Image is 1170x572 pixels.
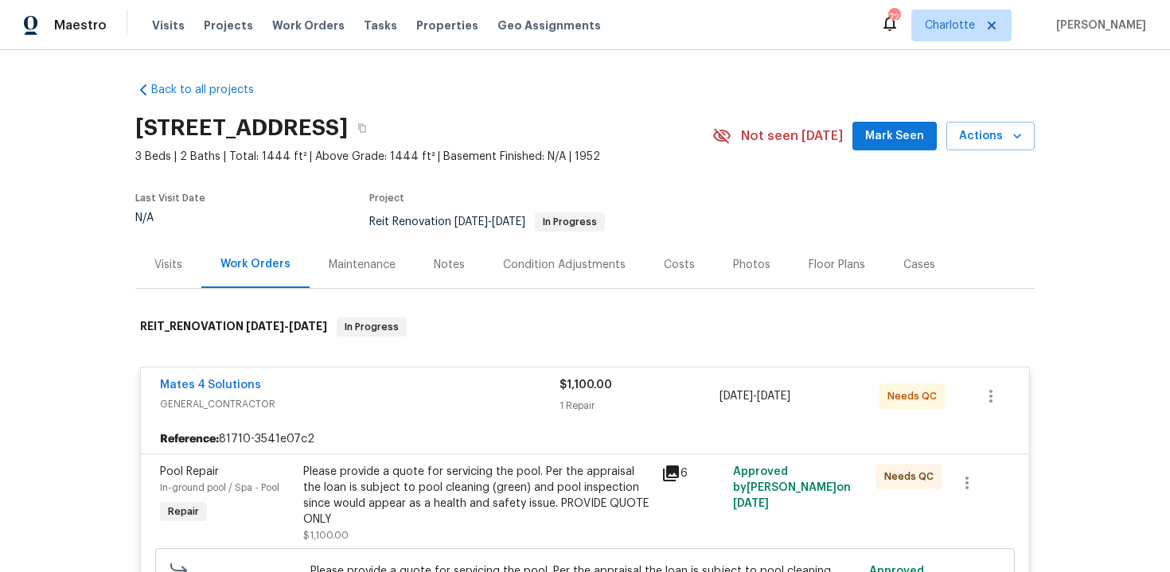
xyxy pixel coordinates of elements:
h2: [STREET_ADDRESS] [135,120,348,136]
a: Mates 4 Solutions [160,379,261,391]
div: 6 [661,464,723,483]
span: Mark Seen [865,126,924,146]
span: Geo Assignments [497,18,601,33]
span: [DATE] [454,216,488,228]
span: Visits [152,18,185,33]
div: 72 [888,10,899,25]
span: [DATE] [757,391,790,402]
div: 81710-3541e07c2 [141,425,1029,453]
span: In-ground pool / Spa - Pool [160,483,279,492]
span: [DATE] [733,498,769,509]
span: GENERAL_CONTRACTOR [160,396,560,412]
div: Condition Adjustments [503,257,626,273]
span: Last Visit Date [135,193,205,203]
span: Reit Renovation [369,216,605,228]
div: REIT_RENOVATION [DATE]-[DATE]In Progress [135,302,1035,352]
span: [DATE] [246,321,284,332]
b: Reference: [160,431,219,447]
span: [DATE] [289,321,327,332]
h6: REIT_RENOVATION [140,317,327,337]
span: Actions [959,126,1022,146]
a: Back to all projects [135,82,288,98]
span: $1,100.00 [303,531,349,540]
span: Charlotte [925,18,975,33]
span: [DATE] [720,391,753,402]
div: Work Orders [220,256,291,272]
span: Properties [416,18,478,33]
span: - [720,388,790,404]
span: - [454,216,525,228]
span: Approved by [PERSON_NAME] on [733,466,851,509]
button: Mark Seen [852,122,937,151]
span: Projects [204,18,253,33]
span: Pool Repair [160,466,219,477]
div: Visits [154,257,182,273]
span: Needs QC [887,388,943,404]
div: Photos [733,257,770,273]
span: [DATE] [492,216,525,228]
div: Maintenance [329,257,396,273]
div: Notes [434,257,465,273]
span: - [246,321,327,332]
span: Repair [162,504,205,519]
span: Not seen [DATE] [741,128,843,144]
span: Project [369,193,404,203]
span: In Progress [536,217,603,227]
div: Floor Plans [809,257,865,273]
div: Costs [664,257,695,273]
div: N/A [135,212,205,224]
span: $1,100.00 [560,379,612,391]
span: In Progress [338,319,405,335]
button: Actions [946,122,1035,151]
div: Cases [903,257,935,273]
span: Needs QC [884,469,940,484]
div: 1 Repair [560,398,720,414]
span: Work Orders [272,18,345,33]
div: Please provide a quote for servicing the pool. Per the appraisal the loan is subject to pool clea... [303,464,652,527]
span: [PERSON_NAME] [1050,18,1146,33]
button: Copy Address [348,114,376,142]
span: Tasks [364,20,397,31]
span: Maestro [54,18,107,33]
span: 3 Beds | 2 Baths | Total: 1444 ft² | Above Grade: 1444 ft² | Basement Finished: N/A | 1952 [135,149,712,165]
